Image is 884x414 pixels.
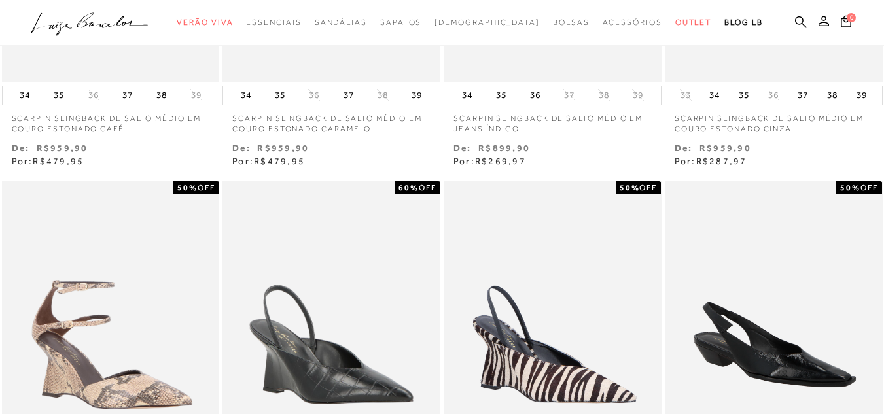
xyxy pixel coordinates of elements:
[398,183,419,192] strong: 60%
[444,105,662,135] a: SCARPIN SLINGBACK DE SALTO MÉDIO EM JEANS ÍNDIGO
[37,143,88,153] small: R$959,90
[187,89,205,101] button: 39
[198,183,215,192] span: OFF
[12,156,84,166] span: Por:
[2,105,220,135] a: SCARPIN SLINGBACK DE SALTO MÉDIO EM COURO ESTONADO CAFÉ
[696,156,747,166] span: R$287,97
[629,89,647,101] button: 39
[603,10,662,35] a: categoryNavScreenReaderText
[675,10,712,35] a: categoryNavScreenReaderText
[340,86,358,105] button: 37
[603,18,662,27] span: Acessórios
[84,89,103,101] button: 36
[222,105,440,135] a: SCARPIN SLINGBACK DE SALTO MÉDIO EM COURO ESTONADO CARAMELO
[764,89,783,101] button: 36
[675,156,747,166] span: Por:
[699,143,751,153] small: R$959,90
[246,18,301,27] span: Essenciais
[823,86,841,105] button: 38
[232,156,305,166] span: Por:
[16,86,34,105] button: 34
[639,183,657,192] span: OFF
[453,143,472,153] small: De:
[232,143,251,153] small: De:
[33,156,84,166] span: R$479,95
[315,10,367,35] a: categoryNavScreenReaderText
[553,18,590,27] span: Bolsas
[492,86,510,105] button: 35
[847,13,856,22] span: 0
[735,86,753,105] button: 35
[705,86,724,105] button: 34
[434,10,540,35] a: noSubCategoriesText
[237,86,255,105] button: 34
[475,156,526,166] span: R$269,97
[419,183,436,192] span: OFF
[837,14,855,32] button: 0
[620,183,640,192] strong: 50%
[271,86,289,105] button: 35
[860,183,878,192] span: OFF
[408,86,426,105] button: 39
[675,18,712,27] span: Outlet
[254,156,305,166] span: R$479,95
[177,183,198,192] strong: 50%
[458,86,476,105] button: 34
[724,18,762,27] span: BLOG LB
[380,10,421,35] a: categoryNavScreenReaderText
[724,10,762,35] a: BLOG LB
[853,86,871,105] button: 39
[677,89,695,101] button: 33
[177,18,233,27] span: Verão Viva
[453,156,526,166] span: Por:
[246,10,301,35] a: categoryNavScreenReaderText
[380,18,421,27] span: Sapatos
[434,18,540,27] span: [DEMOGRAPHIC_DATA]
[50,86,68,105] button: 35
[12,143,30,153] small: De:
[526,86,544,105] button: 36
[840,183,860,192] strong: 50%
[560,89,578,101] button: 37
[794,86,812,105] button: 37
[177,10,233,35] a: categoryNavScreenReaderText
[315,18,367,27] span: Sandálias
[257,143,309,153] small: R$959,90
[553,10,590,35] a: categoryNavScreenReaderText
[478,143,530,153] small: R$899,90
[675,143,693,153] small: De:
[305,89,323,101] button: 36
[665,105,883,135] a: SCARPIN SLINGBACK DE SALTO MÉDIO EM COURO ESTONADO CINZA
[595,89,613,101] button: 38
[118,86,137,105] button: 37
[152,86,171,105] button: 38
[374,89,392,101] button: 38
